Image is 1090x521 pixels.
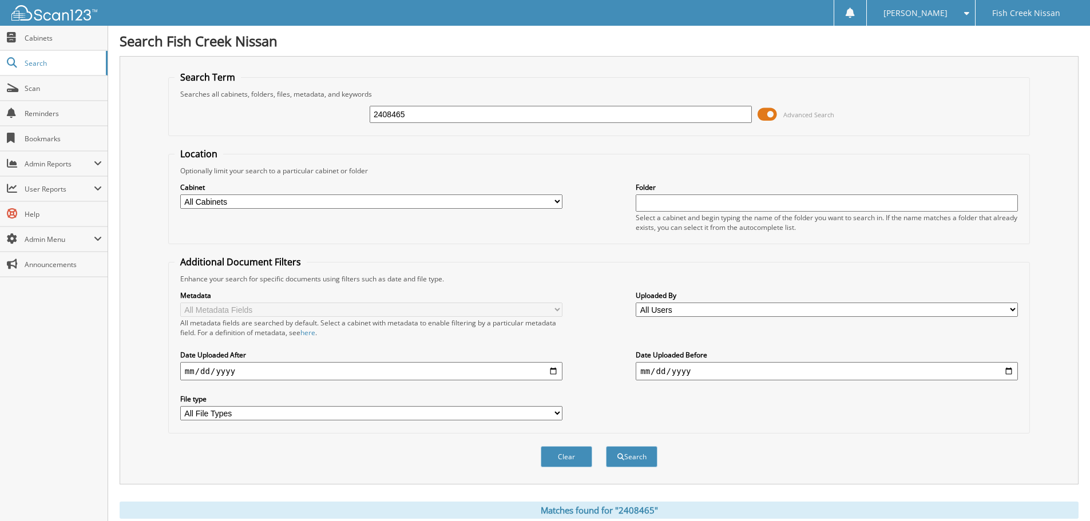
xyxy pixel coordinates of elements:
[636,362,1018,380] input: end
[175,148,223,160] legend: Location
[175,166,1024,176] div: Optionally limit your search to a particular cabinet or folder
[636,182,1018,192] label: Folder
[25,83,102,93] span: Scan
[25,134,102,144] span: Bookmarks
[541,446,592,467] button: Clear
[883,10,948,17] span: [PERSON_NAME]
[636,213,1018,232] div: Select a cabinet and begin typing the name of the folder you want to search in. If the name match...
[175,274,1024,284] div: Enhance your search for specific documents using filters such as date and file type.
[25,109,102,118] span: Reminders
[120,502,1079,519] div: Matches found for "2408465"
[180,394,562,404] label: File type
[636,291,1018,300] label: Uploaded By
[175,256,307,268] legend: Additional Document Filters
[180,291,562,300] label: Metadata
[25,209,102,219] span: Help
[180,318,562,337] div: All metadata fields are searched by default. Select a cabinet with metadata to enable filtering b...
[783,110,834,119] span: Advanced Search
[180,182,562,192] label: Cabinet
[25,234,94,244] span: Admin Menu
[992,10,1060,17] span: Fish Creek Nissan
[175,71,241,83] legend: Search Term
[300,328,315,337] a: here
[25,33,102,43] span: Cabinets
[25,260,102,269] span: Announcements
[180,350,562,360] label: Date Uploaded After
[120,31,1079,50] h1: Search Fish Creek Nissan
[25,184,94,194] span: User Reports
[11,5,97,21] img: scan123-logo-white.svg
[636,350,1018,360] label: Date Uploaded Before
[25,58,100,68] span: Search
[175,89,1024,99] div: Searches all cabinets, folders, files, metadata, and keywords
[25,159,94,169] span: Admin Reports
[606,446,657,467] button: Search
[180,362,562,380] input: start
